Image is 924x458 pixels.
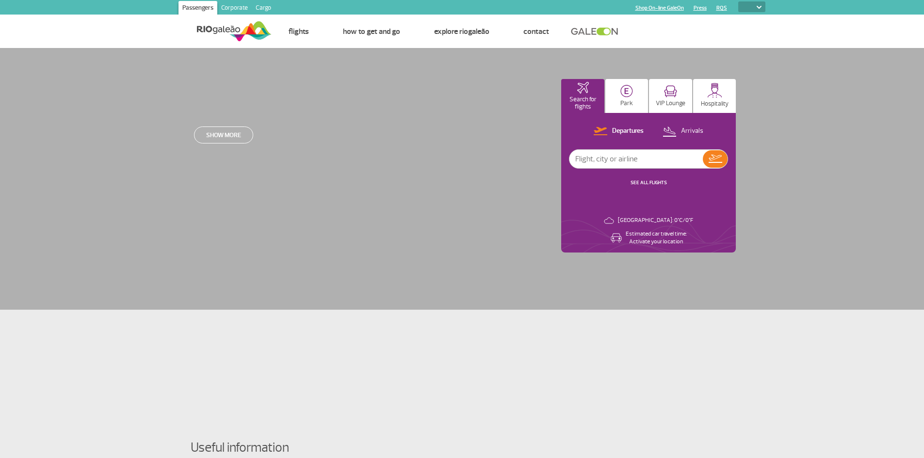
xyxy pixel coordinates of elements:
p: Park [620,100,633,107]
button: Arrivals [660,125,706,138]
button: Departures [591,125,647,138]
img: hospitality.svg [707,83,722,98]
a: How to get and go [343,27,400,36]
p: Arrivals [681,126,703,136]
a: Explore RIOgaleão [434,27,489,36]
button: Hospitality [693,79,736,113]
a: Press [694,5,707,11]
h4: Useful information [191,439,734,457]
button: Search for flights [561,79,604,113]
a: Shop On-line GaleOn [635,5,684,11]
img: airplaneHomeActive.svg [577,82,589,94]
p: [GEOGRAPHIC_DATA]: 0°C/0°F [618,217,693,224]
button: SEE ALL FLIGHTS [628,179,670,187]
p: Hospitality [701,100,729,108]
p: Departures [612,126,644,136]
a: RQS [716,5,727,11]
img: vipRoom.svg [664,85,677,97]
a: Cargo [252,1,275,16]
p: Search for flights [566,96,600,111]
a: Corporate [217,1,252,16]
button: Park [605,79,648,113]
p: VIP Lounge [656,100,685,107]
a: Show more [194,126,253,143]
a: Passengers [178,1,217,16]
a: Contact [523,27,549,36]
p: Estimated car travel time: Activate your location [626,230,687,246]
img: carParkingHome.svg [620,85,633,97]
input: Flight, city or airline [569,150,703,168]
a: Flights [289,27,309,36]
a: SEE ALL FLIGHTS [631,179,667,186]
button: VIP Lounge [649,79,692,113]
